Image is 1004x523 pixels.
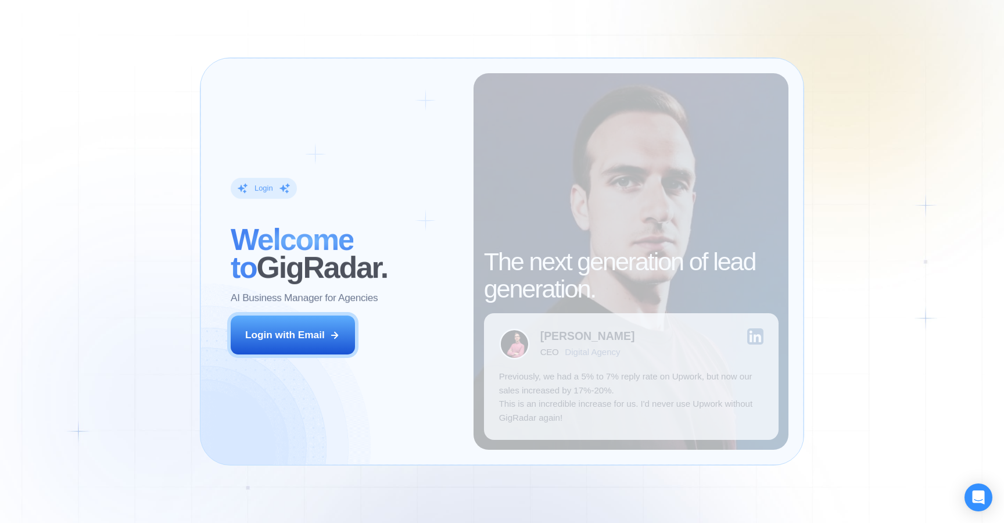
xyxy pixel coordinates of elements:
[964,483,992,511] div: Open Intercom Messenger
[245,328,325,342] div: Login with Email
[565,347,620,357] div: Digital Agency
[231,316,355,354] button: Login with Email
[254,183,273,193] div: Login
[231,223,353,284] span: Welcome to
[540,347,559,357] div: CEO
[540,331,635,342] div: [PERSON_NAME]
[231,291,378,305] p: AI Business Manager for Agencies
[231,226,459,281] h2: ‍ GigRadar.
[484,248,779,303] h2: The next generation of lead generation.
[499,370,763,425] p: Previously, we had a 5% to 7% reply rate on Upwork, but now our sales increased by 17%-20%. This ...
